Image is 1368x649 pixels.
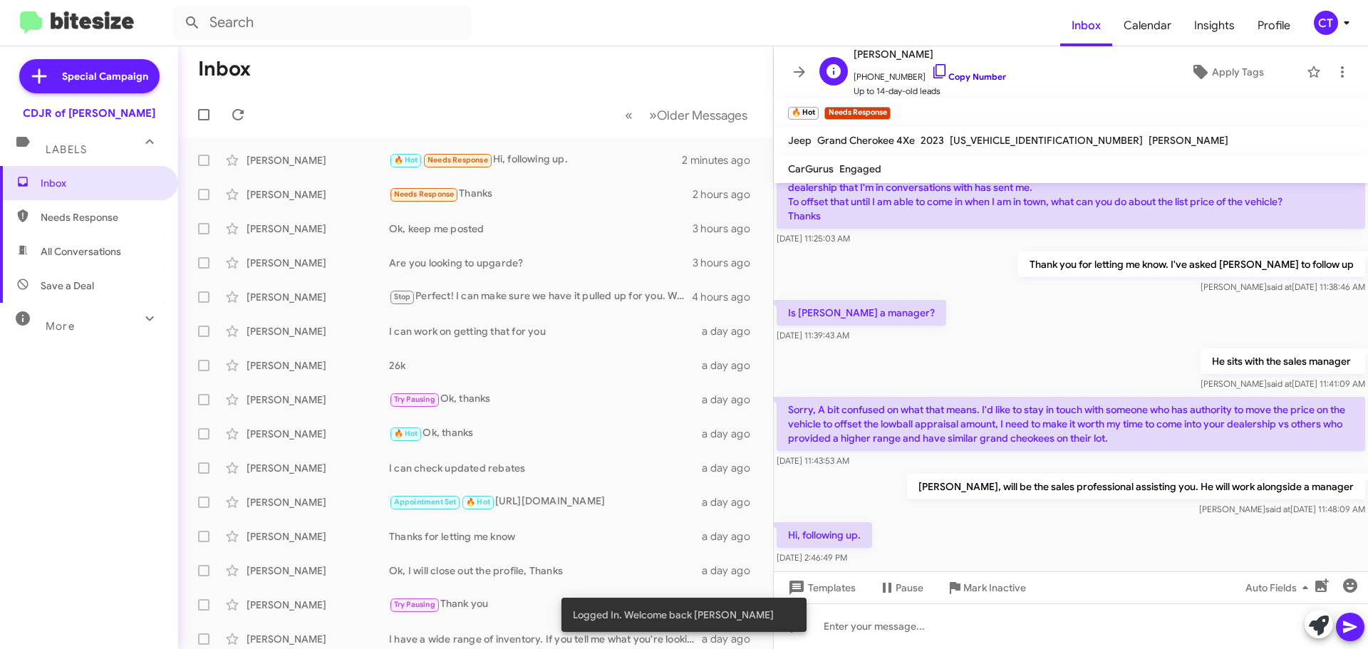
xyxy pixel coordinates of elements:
a: Special Campaign [19,59,160,93]
p: Thank you for letting me know. I've asked [PERSON_NAME] to follow up [1018,251,1365,277]
button: Mark Inactive [935,575,1037,601]
div: [PERSON_NAME] [247,324,389,338]
span: Logged In. Welcome back [PERSON_NAME] [573,608,774,622]
div: I have a wide range of inventory. If you tell me what you're looking for I might be able to assist! [389,632,702,646]
span: Save a Deal [41,279,94,293]
span: [DATE] 11:39:43 AM [777,330,849,341]
div: [PERSON_NAME] [247,529,389,544]
span: Try Pausing [394,395,435,404]
span: [PERSON_NAME] [DATE] 11:41:09 AM [1201,378,1365,389]
div: Hi, following up. [389,152,682,168]
button: CT [1302,11,1352,35]
div: 2 hours ago [693,187,762,202]
div: a day ago [702,495,762,509]
a: Inbox [1060,5,1112,46]
span: 🔥 Hot [394,429,418,438]
div: 3 hours ago [693,222,762,236]
span: [US_VEHICLE_IDENTIFICATION_NUMBER] [950,134,1143,147]
small: Needs Response [824,107,890,120]
p: He sits with the sales manager [1201,348,1365,374]
span: [DATE] 11:43:53 AM [777,455,849,466]
div: Thanks for letting me know [389,529,702,544]
p: Hi, I cannot come in this week as I am traveling for work. I understand that my trade-in is sight... [777,146,1365,229]
div: Perfect! I can make sure we have it pulled up for you. When can you make it in [DATE], or [DATE]? [389,289,692,305]
span: Calendar [1112,5,1183,46]
div: Ok, I will close out the profile, Thanks [389,564,702,578]
div: [PERSON_NAME] [247,222,389,236]
div: a day ago [702,324,762,338]
div: Thanks [389,186,693,202]
div: I can work on getting that for you [389,324,702,338]
button: Apply Tags [1154,59,1300,85]
div: Are you looking to upgarde? [389,256,693,270]
button: Auto Fields [1234,575,1325,601]
div: [PERSON_NAME] [247,632,389,646]
div: [PERSON_NAME] [247,427,389,441]
span: said at [1265,504,1290,514]
div: a day ago [702,358,762,373]
p: [PERSON_NAME], will be the sales professional assisting you. He will work alongside a manager [907,474,1365,499]
span: Auto Fields [1245,575,1314,601]
span: 🔥 Hot [394,155,418,165]
span: Apply Tags [1212,59,1264,85]
div: [PERSON_NAME] [247,256,389,270]
div: [PERSON_NAME] [247,461,389,475]
span: Inbox [41,176,162,190]
span: Appointment Set [394,497,457,507]
div: [PERSON_NAME] [247,393,389,407]
div: I can check updated rebates [389,461,702,475]
div: Ok, keep me posted [389,222,693,236]
a: Profile [1246,5,1302,46]
span: [PHONE_NUMBER] [854,63,1006,84]
div: a day ago [702,393,762,407]
span: Mark Inactive [963,575,1026,601]
span: CarGurus [788,162,834,175]
span: [PERSON_NAME] [DATE] 11:38:46 AM [1201,281,1365,292]
span: 🔥 Hot [466,497,490,507]
h1: Inbox [198,58,251,81]
div: 2 minutes ago [682,153,762,167]
div: Ok, thanks [389,391,702,407]
button: Previous [616,100,641,130]
span: [PERSON_NAME] [1149,134,1228,147]
div: [PERSON_NAME] [247,290,389,304]
span: Jeep [788,134,812,147]
div: [PERSON_NAME] [247,495,389,509]
p: Sorry, A bit confused on what that means. I'd like to stay in touch with someone who has authorit... [777,397,1365,451]
span: Needs Response [41,210,162,224]
div: a day ago [702,427,762,441]
div: a day ago [702,529,762,544]
small: 🔥 Hot [788,107,819,120]
span: » [649,106,657,124]
span: Templates [785,575,856,601]
span: « [625,106,633,124]
span: Special Campaign [62,69,148,83]
input: Search [172,6,472,40]
button: Next [641,100,756,130]
div: [PERSON_NAME] [247,153,389,167]
div: 4 hours ago [692,290,762,304]
span: Try Pausing [394,600,435,609]
span: Stop [394,292,411,301]
span: All Conversations [41,244,121,259]
span: Grand Cherokee 4Xe [817,134,915,147]
div: Ok, thanks [389,425,702,442]
p: Is [PERSON_NAME] a manager? [777,300,946,326]
span: said at [1267,378,1292,389]
span: said at [1267,281,1292,292]
span: Labels [46,143,87,156]
div: [PERSON_NAME] [247,358,389,373]
span: Needs Response [427,155,488,165]
span: Pause [896,575,923,601]
span: More [46,320,75,333]
nav: Page navigation example [617,100,756,130]
span: [DATE] 2:46:49 PM [777,552,847,563]
div: CDJR of [PERSON_NAME] [23,106,155,120]
span: Engaged [839,162,881,175]
span: [PERSON_NAME] [DATE] 11:48:09 AM [1199,504,1365,514]
span: Needs Response [394,189,455,199]
span: [DATE] 11:25:03 AM [777,233,850,244]
button: Pause [867,575,935,601]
